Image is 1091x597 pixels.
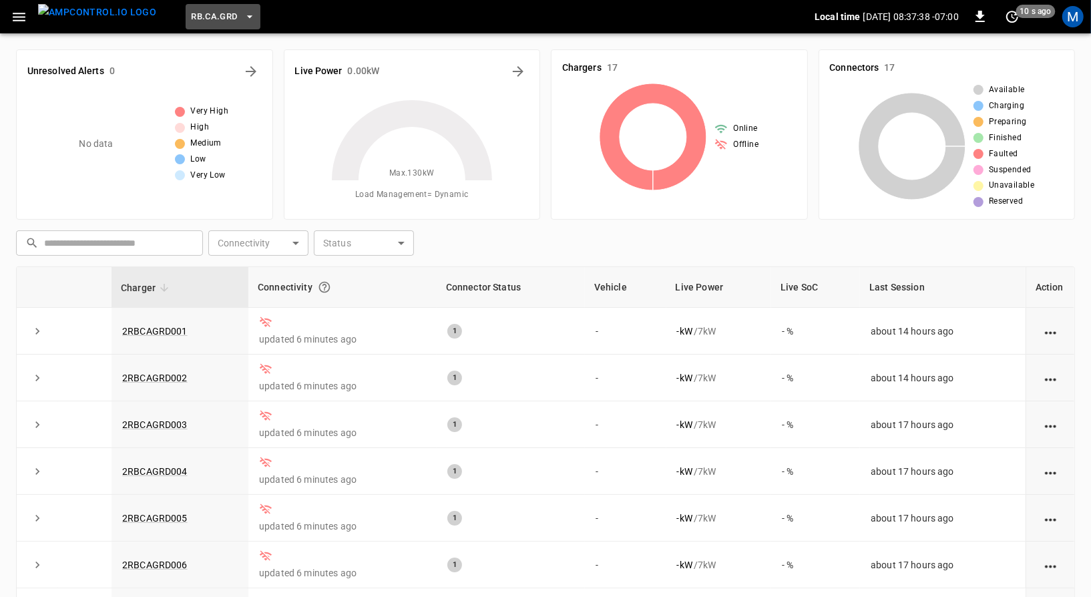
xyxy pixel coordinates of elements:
[355,188,469,202] span: Load Management = Dynamic
[860,308,1026,355] td: about 14 hours ago
[258,275,427,299] div: Connectivity
[771,355,860,401] td: - %
[771,308,860,355] td: - %
[860,355,1026,401] td: about 14 hours ago
[1042,512,1059,525] div: action cell options
[507,61,529,82] button: Energy Overview
[989,164,1032,177] span: Suspended
[677,325,692,338] p: - kW
[122,373,188,383] a: 2RBCAGRD002
[121,280,173,296] span: Charger
[860,542,1026,588] td: about 17 hours ago
[259,333,426,346] p: updated 6 minutes ago
[1026,267,1074,308] th: Action
[771,495,860,542] td: - %
[447,324,462,339] div: 1
[989,132,1022,145] span: Finished
[295,64,343,79] h6: Live Power
[240,61,262,82] button: All Alerts
[607,61,618,75] h6: 17
[585,401,666,448] td: -
[190,121,209,134] span: High
[666,267,771,308] th: Live Power
[771,401,860,448] td: - %
[447,464,462,479] div: 1
[733,138,758,152] span: Offline
[122,560,188,570] a: 2RBCAGRD006
[585,542,666,588] td: -
[771,267,860,308] th: Live SoC
[190,105,228,118] span: Very High
[110,64,115,79] h6: 0
[989,148,1018,161] span: Faulted
[259,426,426,439] p: updated 6 minutes ago
[677,465,760,478] div: / 7 kW
[259,520,426,533] p: updated 6 minutes ago
[27,368,47,388] button: expand row
[122,419,188,430] a: 2RBCAGRD003
[27,508,47,528] button: expand row
[677,512,692,525] p: - kW
[677,465,692,478] p: - kW
[860,401,1026,448] td: about 17 hours ago
[79,137,113,151] p: No data
[733,122,757,136] span: Online
[562,61,602,75] h6: Chargers
[447,371,462,385] div: 1
[259,379,426,393] p: updated 6 minutes ago
[259,566,426,580] p: updated 6 minutes ago
[1002,6,1023,27] button: set refresh interval
[989,116,1027,129] span: Preparing
[348,64,380,79] h6: 0.00 kW
[259,473,426,486] p: updated 6 minutes ago
[860,495,1026,542] td: about 17 hours ago
[312,275,337,299] button: Connection between the charger and our software.
[677,512,760,525] div: / 7 kW
[815,10,861,23] p: Local time
[585,355,666,401] td: -
[860,448,1026,495] td: about 17 hours ago
[585,267,666,308] th: Vehicle
[437,267,585,308] th: Connector Status
[27,461,47,481] button: expand row
[27,64,104,79] h6: Unresolved Alerts
[1042,465,1059,478] div: action cell options
[389,167,435,180] span: Max. 130 kW
[677,418,692,431] p: - kW
[1016,5,1056,18] span: 10 s ago
[830,61,879,75] h6: Connectors
[447,511,462,526] div: 1
[677,371,692,385] p: - kW
[989,83,1025,97] span: Available
[447,558,462,572] div: 1
[27,415,47,435] button: expand row
[989,195,1023,208] span: Reserved
[585,308,666,355] td: -
[190,153,206,166] span: Low
[27,555,47,575] button: expand row
[989,99,1024,113] span: Charging
[1042,371,1059,385] div: action cell options
[1062,6,1084,27] div: profile-icon
[585,448,666,495] td: -
[122,326,188,337] a: 2RBCAGRD001
[863,10,959,23] p: [DATE] 08:37:38 -07:00
[190,169,225,182] span: Very Low
[885,61,895,75] h6: 17
[585,495,666,542] td: -
[27,321,47,341] button: expand row
[677,558,760,572] div: / 7 kW
[677,371,760,385] div: / 7 kW
[190,137,221,150] span: Medium
[447,417,462,432] div: 1
[1042,325,1059,338] div: action cell options
[771,448,860,495] td: - %
[191,9,237,25] span: RB.CA.GRD
[1042,558,1059,572] div: action cell options
[771,542,860,588] td: - %
[860,267,1026,308] th: Last Session
[1042,418,1059,431] div: action cell options
[122,513,188,524] a: 2RBCAGRD005
[677,418,760,431] div: / 7 kW
[38,4,156,21] img: ampcontrol.io logo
